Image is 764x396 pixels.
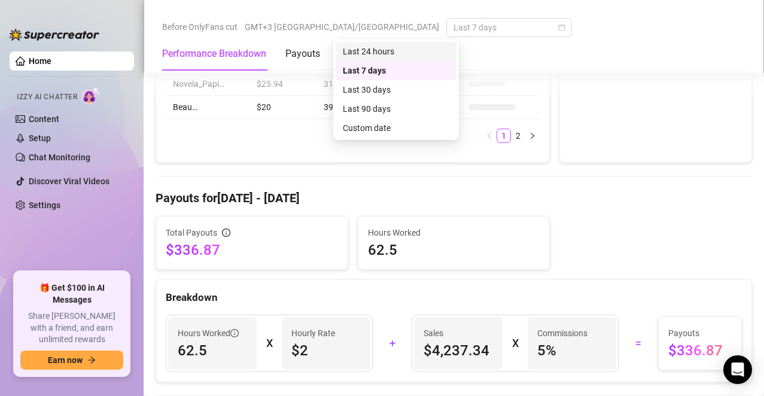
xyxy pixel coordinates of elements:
[20,282,123,306] span: 🎁 Get $100 in AI Messages
[626,334,650,353] div: =
[537,341,607,360] span: 5 %
[17,92,77,103] span: Izzy AI Chatter
[10,29,99,41] img: logo-BBDzfeDw.svg
[343,102,449,115] div: Last 90 days
[343,83,449,96] div: Last 30 days
[343,121,449,135] div: Custom date
[525,129,540,143] button: right
[29,56,51,66] a: Home
[87,356,96,364] span: arrow-right
[29,200,60,210] a: Settings
[486,132,493,139] span: left
[368,240,540,260] span: 62.5
[482,129,497,143] button: left
[380,334,404,353] div: +
[249,72,316,96] td: $25.94
[166,226,217,239] span: Total Payouts
[529,132,536,139] span: right
[29,114,59,124] a: Content
[537,327,588,340] article: Commissions
[336,42,456,61] div: Last 24 hours
[29,176,109,186] a: Discover Viral Videos
[249,96,316,119] td: $20
[166,240,338,260] span: $336.87
[512,129,525,142] a: 2
[525,129,540,143] li: Next Page
[285,47,320,61] div: Payouts
[336,99,456,118] div: Last 90 days
[48,355,83,365] span: Earn now
[668,327,732,340] span: Payouts
[166,290,742,306] div: Breakdown
[291,341,361,360] span: $2
[343,45,449,58] div: Last 24 hours
[343,64,449,77] div: Last 7 days
[497,129,511,143] li: 1
[482,129,497,143] li: Previous Page
[230,329,239,337] span: info-circle
[166,96,249,119] td: Beau…
[162,18,238,36] span: Before OnlyFans cut
[29,153,90,162] a: Chat Monitoring
[82,87,101,104] img: AI Chatter
[29,133,51,143] a: Setup
[336,80,456,99] div: Last 30 days
[291,327,335,340] article: Hourly Rate
[316,72,384,96] td: 31.0 h
[20,310,123,346] span: Share [PERSON_NAME] with a friend, and earn unlimited rewards
[178,327,239,340] span: Hours Worked
[166,72,249,96] td: Novela_Papi…
[156,190,752,206] h4: Payouts for [DATE] - [DATE]
[336,61,456,80] div: Last 7 days
[497,129,510,142] a: 1
[668,341,732,360] span: $336.87
[424,341,493,360] span: $4,237.34
[453,19,565,36] span: Last 7 days
[178,341,247,360] span: 62.5
[336,118,456,138] div: Custom date
[511,129,525,143] li: 2
[20,351,123,370] button: Earn nowarrow-right
[558,24,565,31] span: calendar
[424,327,493,340] span: Sales
[723,355,752,384] div: Open Intercom Messenger
[245,18,439,36] span: GMT+3 [GEOGRAPHIC_DATA]/[GEOGRAPHIC_DATA]
[222,229,230,237] span: info-circle
[512,334,518,353] div: X
[368,226,540,239] span: Hours Worked
[266,334,272,353] div: X
[162,47,266,61] div: Performance Breakdown
[316,96,384,119] td: 39.5 h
